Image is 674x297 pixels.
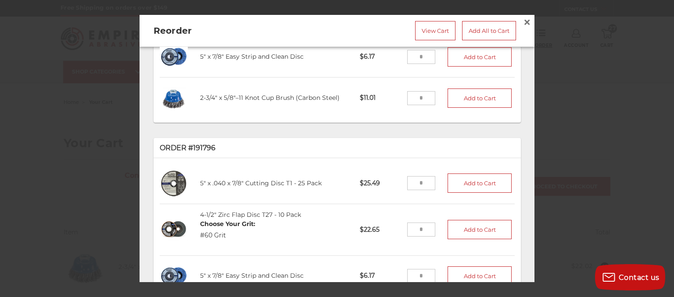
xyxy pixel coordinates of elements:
button: Add to Cart [448,266,512,286]
img: 4-1/2 [160,216,188,244]
button: Contact us [595,264,665,290]
span: × [523,14,531,31]
button: Add to Cart [448,88,512,107]
img: 2-3/4″ x 5/8″–11 Knot Cup Brush (Carbon Steel) [160,84,188,112]
p: $22.65 [354,219,407,240]
a: 4-1/2" Zirc Flap Disc T27 - 10 Pack [200,211,301,219]
img: 5 [160,262,188,290]
dt: Choose Your Grit: [200,219,255,229]
a: 5" x 7/8" Easy Strip and Clean Disc [200,53,304,60]
a: View Cart [415,21,455,40]
button: Add to Cart [448,220,512,239]
dd: #60 Grit [200,230,255,240]
p: $11.01 [354,87,407,109]
img: 5 [160,42,188,71]
p: $6.17 [354,265,407,286]
a: 5" x .040 x 7/8" Cutting Disc T1 - 25 Pack [200,179,322,187]
p: $25.49 [354,173,407,194]
a: Close [520,15,534,29]
p: $6.17 [354,46,407,67]
img: 5 [160,169,188,198]
a: 5" x 7/8" Easy Strip and Clean Disc [200,272,304,279]
a: 2-3/4″ x 5/8″–11 Knot Cup Brush (Carbon Steel) [200,94,340,102]
button: Add to Cart [448,47,512,67]
a: Add All to Cart [462,21,516,40]
span: Contact us [619,273,660,282]
p: Order #191796 [160,143,515,153]
button: Add to Cart [448,173,512,193]
h2: Reorder [154,24,298,37]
